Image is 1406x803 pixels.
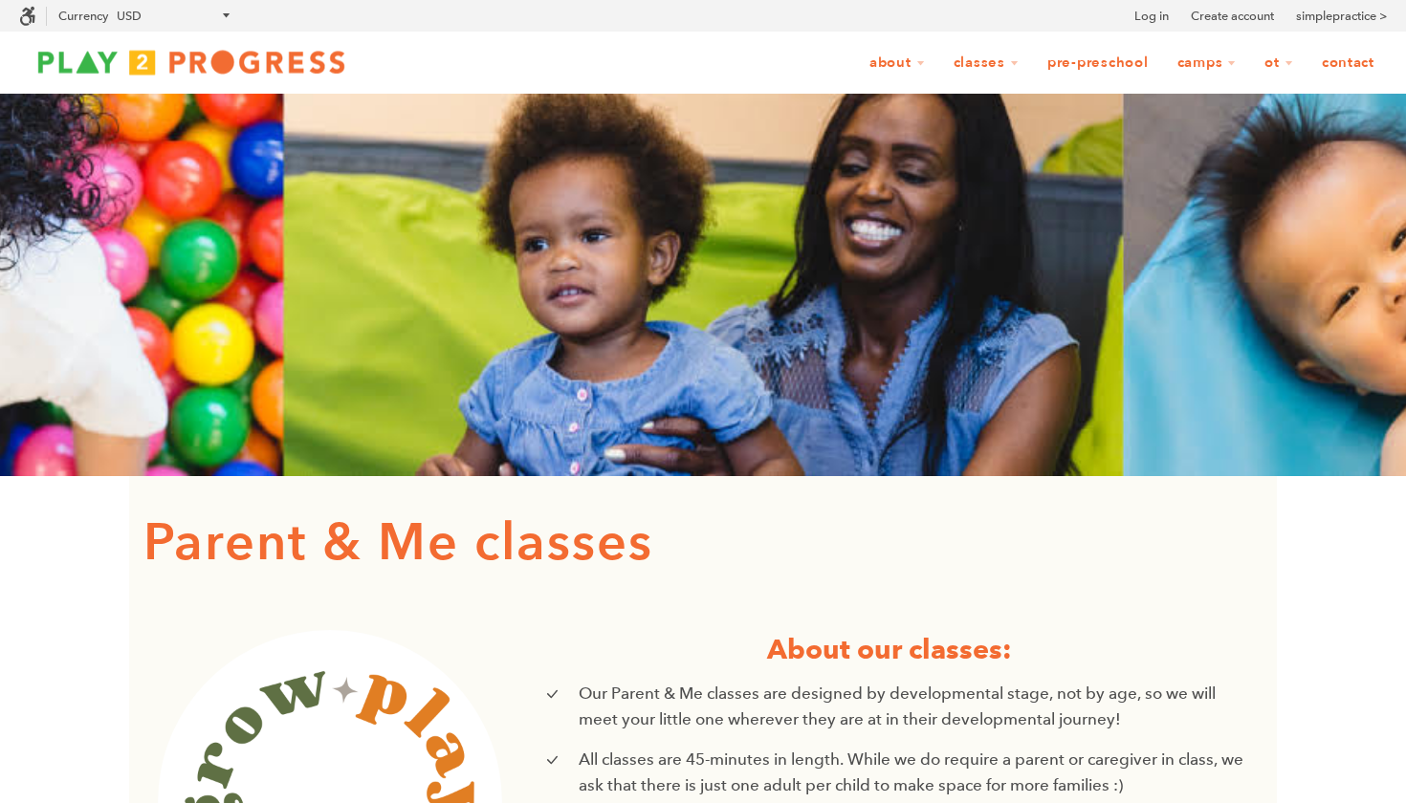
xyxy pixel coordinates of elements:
p: Our Parent & Me classes are designed by developmental stage, not by age, so we will meet your lit... [579,681,1248,732]
a: Log in [1134,7,1169,26]
a: Camps [1165,45,1249,81]
a: Create account [1191,7,1274,26]
label: Currency [58,9,108,23]
img: Play2Progress logo [19,43,363,81]
strong: About our classes: [767,632,1012,666]
a: simplepractice > [1296,7,1387,26]
a: OT [1252,45,1306,81]
a: About [857,45,937,81]
h1: Parent & Me classes [143,505,1263,582]
a: Classes [941,45,1031,81]
a: Contact [1309,45,1387,81]
p: All classes are 45-minutes in length. While we do require a parent or caregiver in class, we ask ... [579,747,1248,798]
a: Pre-Preschool [1035,45,1161,81]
